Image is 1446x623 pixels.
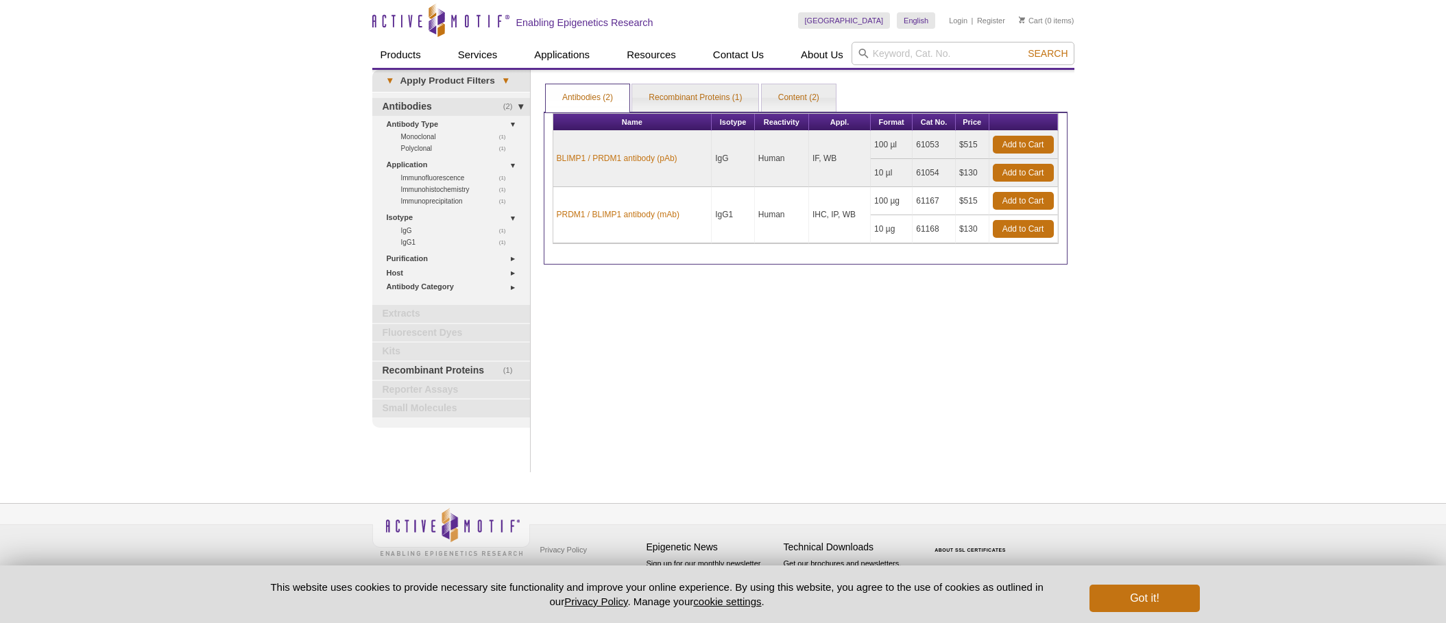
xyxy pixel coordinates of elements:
[871,131,913,159] td: 100 µl
[499,172,514,184] span: (1)
[372,504,530,559] img: Active Motif,
[372,70,530,92] a: ▾Apply Product Filters▾
[401,184,514,195] a: (1)Immunohistochemistry
[993,136,1054,154] a: Add to Cart
[755,114,809,131] th: Reactivity
[647,541,777,553] h4: Epigenetic News
[372,305,530,323] a: Extracts
[387,252,522,266] a: Purification
[503,362,520,380] span: (1)
[537,539,590,560] a: Privacy Policy
[553,114,712,131] th: Name
[499,184,514,195] span: (1)
[897,12,935,29] a: English
[450,42,506,68] a: Services
[499,143,514,154] span: (1)
[401,236,514,248] a: (1)IgG1
[871,159,913,187] td: 10 µl
[557,208,679,221] a: PRDM1 / BLIMP1 antibody (mAb)
[387,280,522,294] a: Antibody Category
[1019,12,1074,29] li: (0 items)
[712,187,755,243] td: IgG1
[755,187,809,243] td: Human
[993,192,1054,210] a: Add to Cart
[495,75,516,87] span: ▾
[793,42,852,68] a: About Us
[809,131,871,187] td: IF, WB
[956,159,989,187] td: $130
[693,596,761,607] button: cookie settings
[871,187,913,215] td: 100 µg
[401,143,514,154] a: (1)Polyclonal
[784,558,914,593] p: Get our brochures and newsletters, or request them by mail.
[647,558,777,604] p: Sign up for our monthly newsletter highlighting recent publications in the field of epigenetics.
[401,131,514,143] a: (1)Monoclonal
[956,131,989,159] td: $515
[712,114,755,131] th: Isotype
[956,187,989,215] td: $515
[913,114,956,131] th: Cat No.
[935,548,1006,552] a: ABOUT SSL CERTIFICATES
[949,16,967,25] a: Login
[503,98,520,116] span: (2)
[372,98,530,116] a: (2)Antibodies
[387,210,522,225] a: Isotype
[972,12,974,29] li: |
[913,131,956,159] td: 61053
[871,114,913,131] th: Format
[809,114,871,131] th: Appl.
[1019,16,1025,23] img: Your Cart
[755,131,809,187] td: Human
[499,195,514,207] span: (1)
[852,42,1074,65] input: Keyword, Cat. No.
[537,560,609,581] a: Terms & Conditions
[762,84,836,112] a: Content (2)
[499,236,514,248] span: (1)
[401,225,514,236] a: (1)IgG
[1028,48,1068,59] span: Search
[401,195,514,207] a: (1)Immunoprecipitation
[387,266,522,280] a: Host
[913,187,956,215] td: 61167
[401,172,514,184] a: (1)Immunofluorescence
[913,159,956,187] td: 61054
[387,117,522,132] a: Antibody Type
[499,131,514,143] span: (1)
[372,343,530,361] a: Kits
[618,42,684,68] a: Resources
[546,84,629,112] a: Antibodies (2)
[372,381,530,399] a: Reporter Assays
[956,215,989,243] td: $130
[372,362,530,380] a: (1)Recombinant Proteins
[993,220,1054,238] a: Add to Cart
[977,16,1005,25] a: Register
[1024,47,1072,60] button: Search
[809,187,871,243] td: IHC, IP, WB
[387,158,522,172] a: Application
[993,164,1054,182] a: Add to Cart
[798,12,891,29] a: [GEOGRAPHIC_DATA]
[372,400,530,417] a: Small Molecules
[247,580,1068,609] p: This website uses cookies to provide necessary site functionality and improve your online experie...
[921,528,1024,558] table: Click to Verify - This site chose Symantec SSL for secure e-commerce and confidential communicati...
[1089,585,1199,612] button: Got it!
[871,215,913,243] td: 10 µg
[372,42,429,68] a: Products
[712,131,755,187] td: IgG
[705,42,772,68] a: Contact Us
[526,42,598,68] a: Applications
[516,16,653,29] h2: Enabling Epigenetics Research
[956,114,989,131] th: Price
[499,225,514,236] span: (1)
[557,152,677,164] a: BLIMP1 / PRDM1 antibody (pAb)
[379,75,400,87] span: ▾
[372,324,530,342] a: Fluorescent Dyes
[1019,16,1043,25] a: Cart
[564,596,627,607] a: Privacy Policy
[913,215,956,243] td: 61168
[632,84,758,112] a: Recombinant Proteins (1)
[784,541,914,553] h4: Technical Downloads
